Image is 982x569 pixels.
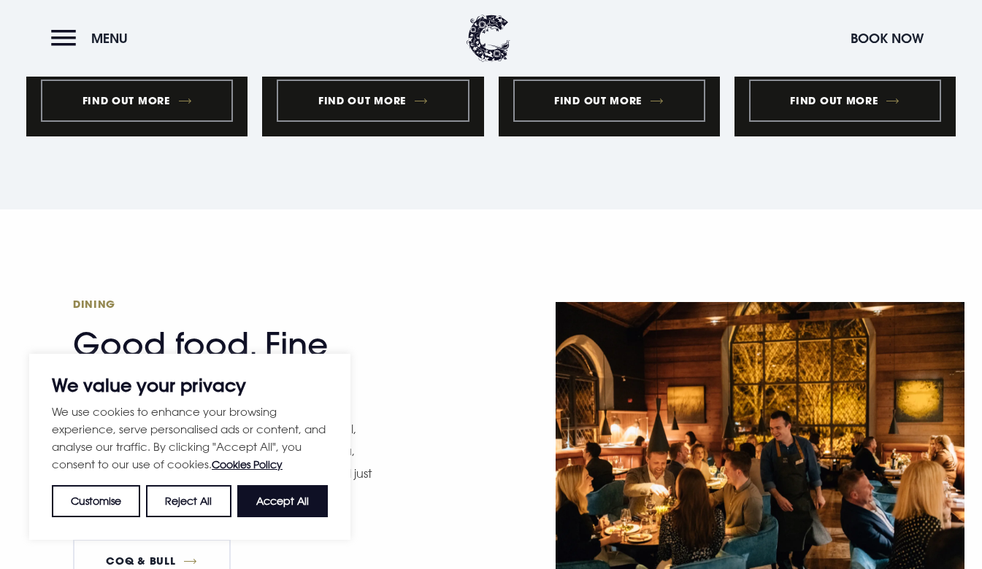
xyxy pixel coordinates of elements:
p: We value your privacy [52,376,328,394]
span: Dining [73,297,358,311]
a: Cookies Policy [212,458,283,471]
button: Book Now [843,23,931,54]
div: We value your privacy [29,354,350,540]
button: Reject All [146,485,231,517]
span: Menu [91,30,128,47]
p: We use cookies to enhance your browsing experience, serve personalised ads or content, and analys... [52,403,328,473]
h2: Good food. Fine times. [73,297,358,403]
button: Accept All [237,485,328,517]
button: Customise [52,485,140,517]
img: Clandeboye Lodge [467,15,510,62]
button: Menu [51,23,135,54]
